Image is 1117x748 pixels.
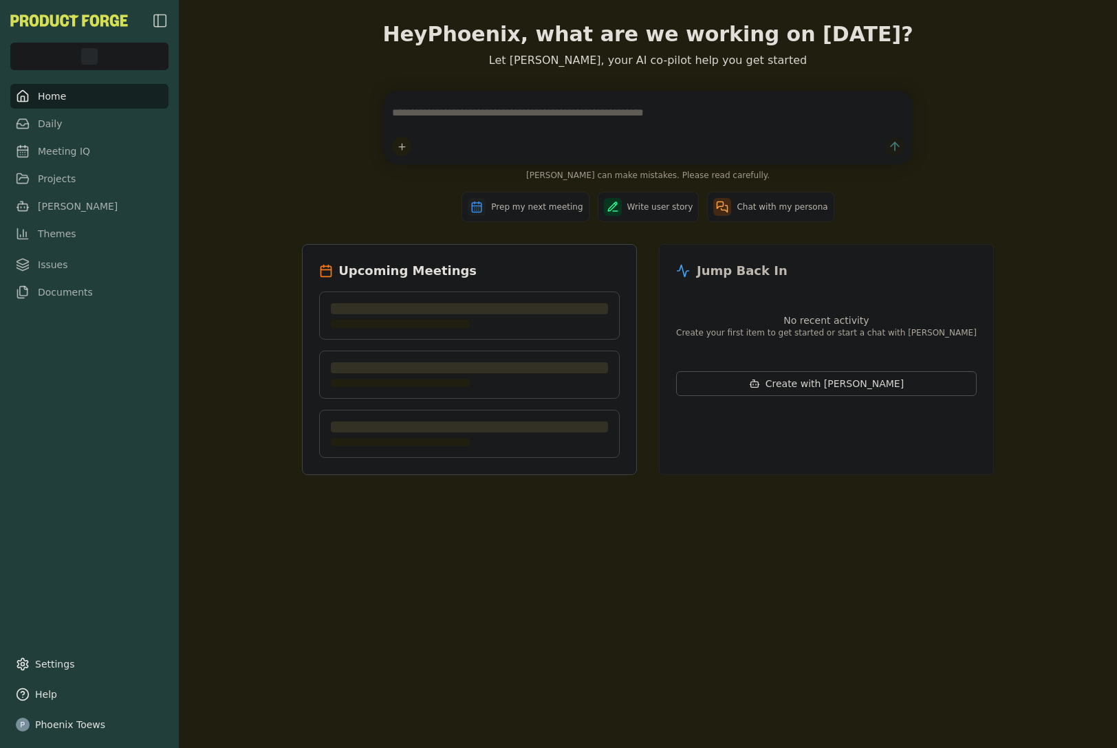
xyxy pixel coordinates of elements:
button: Write user story [598,192,700,222]
img: Product Forge [10,14,128,27]
button: Prep my next meeting [462,192,589,222]
span: Write user story [627,201,693,212]
a: Meeting IQ [10,139,169,164]
button: Close Sidebar [152,12,169,29]
h1: Hey Phoenix , what are we working on [DATE]? [302,22,994,47]
button: Add content to chat [392,137,411,156]
span: Create with [PERSON_NAME] [766,377,904,390]
h2: Jump Back In [697,261,788,280]
a: Projects [10,166,169,191]
span: Chat with my persona [737,201,827,212]
button: PF-Logo [10,14,128,27]
h2: Upcoming Meetings [338,261,477,280]
img: sidebar [152,12,169,29]
button: Create with [PERSON_NAME] [676,371,977,396]
a: [PERSON_NAME] [10,194,169,219]
button: Help [10,682,169,707]
a: Settings [10,652,169,676]
span: Prep my next meeting [491,201,583,212]
p: No recent activity [676,313,977,327]
a: Home [10,84,169,109]
a: Daily [10,111,169,136]
span: [PERSON_NAME] can make mistakes. Please read carefully. [384,170,912,181]
img: profile [16,718,30,731]
button: Send message [885,137,904,156]
button: Phoenix Toews [10,712,169,737]
a: Themes [10,221,169,246]
p: Let [PERSON_NAME], your AI co-pilot help you get started [302,52,994,69]
a: Documents [10,280,169,305]
a: Issues [10,252,169,277]
p: Create your first item to get started or start a chat with [PERSON_NAME] [676,327,977,338]
button: Chat with my persona [707,192,834,222]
